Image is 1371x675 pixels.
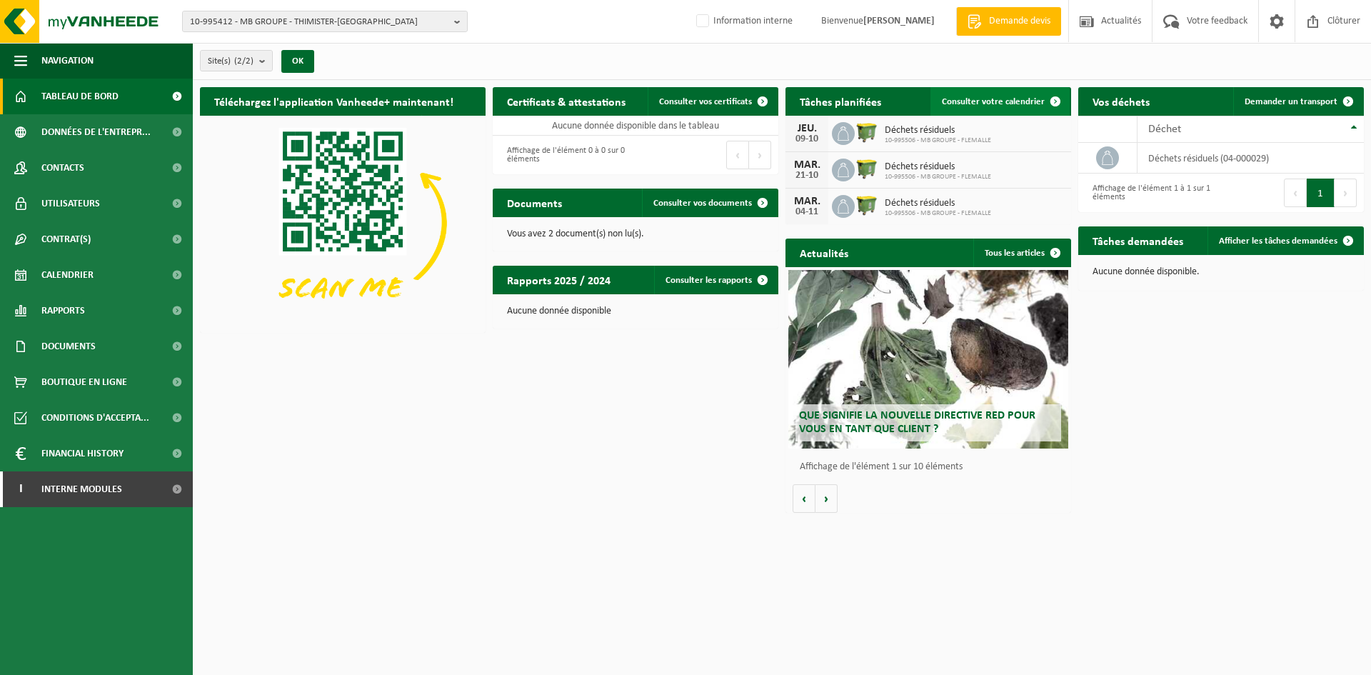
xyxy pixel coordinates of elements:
label: Information interne [693,11,793,32]
span: Déchet [1148,124,1181,135]
span: 10-995506 - MB GROUPE - FLEMALLE [885,209,991,218]
a: Tous les articles [973,239,1070,267]
span: Déchets résiduels [885,161,991,173]
a: Demande devis [956,7,1061,36]
img: WB-1100-HPE-GN-50 [855,156,879,181]
a: Consulter votre calendrier [930,87,1070,116]
a: Afficher les tâches demandées [1207,226,1362,255]
span: Données de l'entrepr... [41,114,151,150]
div: 09-10 [793,134,821,144]
button: Next [749,141,771,169]
div: MAR. [793,196,821,207]
span: Interne modules [41,471,122,507]
a: Que signifie la nouvelle directive RED pour vous en tant que client ? [788,270,1068,449]
span: 10-995506 - MB GROUPE - FLEMALLE [885,173,991,181]
span: I [14,471,27,507]
h2: Téléchargez l'application Vanheede+ maintenant! [200,87,468,115]
button: 10-995412 - MB GROUPE - THIMISTER-[GEOGRAPHIC_DATA] [182,11,468,32]
p: Aucune donnée disponible. [1093,267,1350,277]
strong: [PERSON_NAME] [863,16,935,26]
span: Consulter vos documents [653,199,752,208]
div: Affichage de l'élément 0 à 0 sur 0 éléments [500,139,628,171]
img: WB-1100-HPE-GN-50 [855,120,879,144]
div: Affichage de l'élément 1 à 1 sur 1 éléments [1085,177,1214,209]
button: Volgende [815,484,838,513]
span: Calendrier [41,257,94,293]
div: 21-10 [793,171,821,181]
span: Site(s) [208,51,253,72]
div: JEU. [793,123,821,134]
h2: Documents [493,189,576,216]
span: 10-995506 - MB GROUPE - FLEMALLE [885,136,991,145]
span: Que signifie la nouvelle directive RED pour vous en tant que client ? [799,410,1035,435]
td: déchets résiduels (04-000029) [1138,143,1364,174]
img: WB-1100-HPE-GN-50 [855,193,879,217]
span: Boutique en ligne [41,364,127,400]
button: Next [1335,179,1357,207]
span: Documents [41,329,96,364]
td: Aucune donnée disponible dans le tableau [493,116,778,136]
button: Site(s)(2/2) [200,50,273,71]
h2: Certificats & attestations [493,87,640,115]
h2: Rapports 2025 / 2024 [493,266,625,294]
span: Navigation [41,43,94,79]
a: Demander un transport [1233,87,1362,116]
button: Previous [726,141,749,169]
span: Utilisateurs [41,186,100,221]
p: Vous avez 2 document(s) non lu(s). [507,229,764,239]
a: Consulter les rapports [654,266,777,294]
button: Vorige [793,484,815,513]
button: Previous [1284,179,1307,207]
span: Rapports [41,293,85,329]
span: Demande devis [985,14,1054,29]
span: Tableau de bord [41,79,119,114]
div: 04-11 [793,207,821,217]
h2: Vos déchets [1078,87,1164,115]
span: Afficher les tâches demandées [1219,236,1337,246]
count: (2/2) [234,56,253,66]
span: Financial History [41,436,124,471]
button: 1 [1307,179,1335,207]
img: Download de VHEPlus App [200,116,486,330]
div: MAR. [793,159,821,171]
span: Déchets résiduels [885,125,991,136]
span: Consulter vos certificats [659,97,752,106]
p: Aucune donnée disponible [507,306,764,316]
a: Consulter vos documents [642,189,777,217]
button: OK [281,50,314,73]
p: Affichage de l'élément 1 sur 10 éléments [800,462,1064,472]
h2: Actualités [785,239,863,266]
span: Conditions d'accepta... [41,400,149,436]
a: Consulter vos certificats [648,87,777,116]
span: Déchets résiduels [885,198,991,209]
h2: Tâches demandées [1078,226,1197,254]
span: Consulter votre calendrier [942,97,1045,106]
span: Demander un transport [1245,97,1337,106]
span: Contrat(s) [41,221,91,257]
h2: Tâches planifiées [785,87,895,115]
span: 10-995412 - MB GROUPE - THIMISTER-[GEOGRAPHIC_DATA] [190,11,448,33]
span: Contacts [41,150,84,186]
